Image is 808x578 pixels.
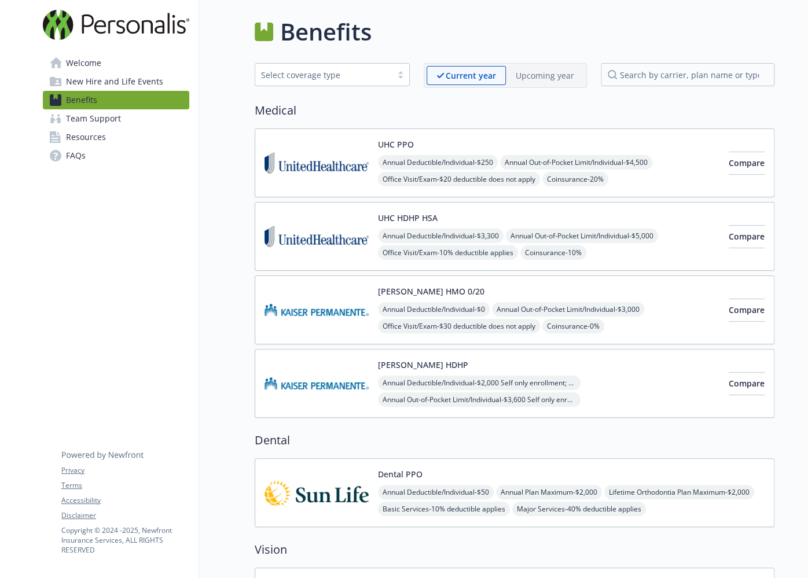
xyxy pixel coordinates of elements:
[729,299,765,322] button: Compare
[43,109,189,128] a: Team Support
[43,72,189,91] a: New Hire and Life Events
[378,392,581,407] span: Annual Out-of-Pocket Limit/Individual - $3,600 Self only enrollment; $3,600 for any one member wi...
[542,319,604,333] span: Coinsurance - 0%
[378,302,490,316] span: Annual Deductible/Individual - $0
[729,225,765,248] button: Compare
[265,138,369,187] img: United Healthcare Insurance Company carrier logo
[378,138,414,150] button: UHC PPO
[500,155,652,170] span: Annual Out-of-Pocket Limit/Individual - $4,500
[265,212,369,261] img: United Healthcare Insurance Company carrier logo
[378,229,504,243] span: Annual Deductible/Individual - $3,300
[729,378,765,389] span: Compare
[729,304,765,315] span: Compare
[61,480,189,491] a: Terms
[378,502,510,516] span: Basic Services - 10% deductible applies
[378,172,540,186] span: Office Visit/Exam - $20 deductible does not apply
[378,285,484,297] button: [PERSON_NAME] HMO 0/20
[66,109,121,128] span: Team Support
[729,157,765,168] span: Compare
[66,128,106,146] span: Resources
[66,72,163,91] span: New Hire and Life Events
[496,485,602,499] span: Annual Plan Maximum - $2,000
[265,359,369,408] img: Kaiser Permanente Insurance Company carrier logo
[378,468,423,480] button: Dental PPO
[61,525,189,555] p: Copyright © 2024 - 2025 , Newfront Insurance Services, ALL RIGHTS RESERVED
[61,465,189,476] a: Privacy
[520,245,586,260] span: Coinsurance - 10%
[265,285,369,334] img: Kaiser Permanente Insurance Company carrier logo
[43,146,189,165] a: FAQs
[506,229,658,243] span: Annual Out-of-Pocket Limit/Individual - $5,000
[66,54,101,72] span: Welcome
[66,91,97,109] span: Benefits
[378,245,518,260] span: Office Visit/Exam - 10% deductible applies
[255,432,774,449] h2: Dental
[378,485,494,499] span: Annual Deductible/Individual - $50
[601,63,774,86] input: search by carrier, plan name or type
[280,14,372,49] h1: Benefits
[729,231,765,242] span: Compare
[43,91,189,109] a: Benefits
[43,128,189,146] a: Resources
[265,468,369,517] img: Sun Life Financial carrier logo
[378,359,468,371] button: [PERSON_NAME] HDHP
[378,319,540,333] span: Office Visit/Exam - $30 deductible does not apply
[378,375,581,390] span: Annual Deductible/Individual - $2,000 Self only enrollment; $3,300 for any one member within a fa...
[378,212,438,224] button: UHC HDHP HSA
[378,155,498,170] span: Annual Deductible/Individual - $250
[729,372,765,395] button: Compare
[43,54,189,72] a: Welcome
[516,69,574,82] p: Upcoming year
[729,152,765,175] button: Compare
[66,146,86,165] span: FAQs
[542,172,608,186] span: Coinsurance - 20%
[492,302,644,316] span: Annual Out-of-Pocket Limit/Individual - $3,000
[61,495,189,506] a: Accessibility
[512,502,646,516] span: Major Services - 40% deductible applies
[61,510,189,521] a: Disclaimer
[604,485,754,499] span: Lifetime Orthodontia Plan Maximum - $2,000
[446,69,496,82] p: Current year
[255,541,774,558] h2: Vision
[255,102,774,119] h2: Medical
[261,69,386,81] div: Select coverage type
